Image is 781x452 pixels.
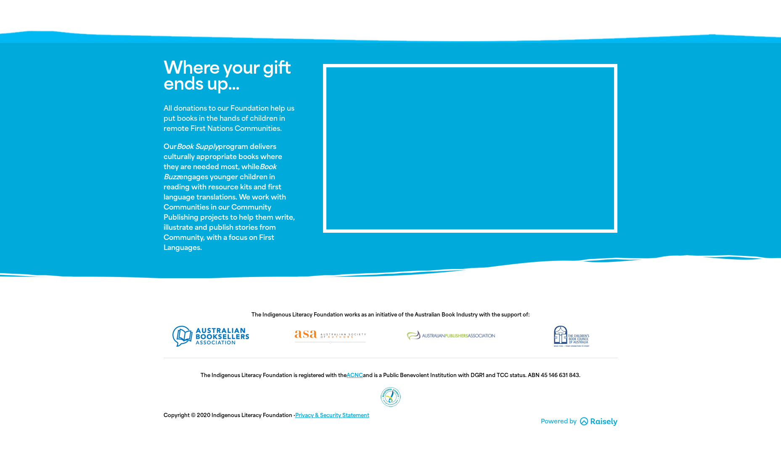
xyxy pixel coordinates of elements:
span: Copyright © 2020 Indigenous Literacy Foundation · [164,412,369,418]
span: The Indigenous Literacy Foundation works as an initiative of the Australian Book Industry with th... [252,312,529,318]
em: Book Buzz [164,163,276,181]
strong: All donations to our Foundation help us put books in the hands of children in remote First Nation... [164,104,294,133]
span: The Indigenous Literacy Foundation is registered with the and is a Public Benevolent Institution ... [201,372,580,378]
span: Where your gift ends up... [164,58,291,94]
a: Privacy & Security Statement [295,412,369,418]
iframe: undefined-video [326,67,614,229]
a: Powered by [541,417,618,426]
em: Book Supply [177,143,218,151]
a: ACNC [347,372,363,378]
p: Our program delivers culturally appropriate books where they are needed most, while engages young... [164,142,298,253]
